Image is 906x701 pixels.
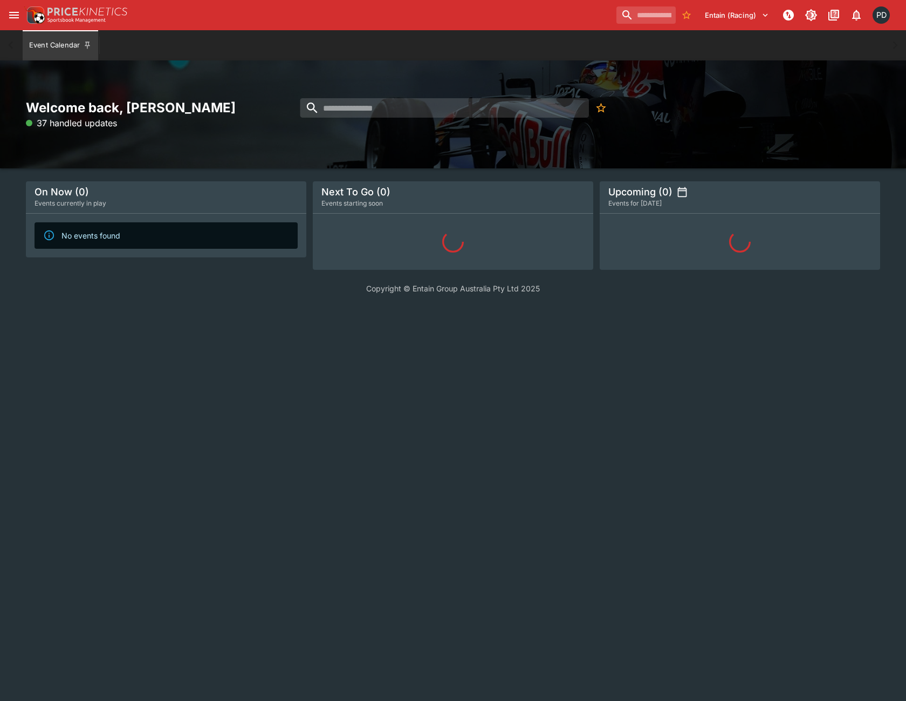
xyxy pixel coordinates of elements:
[24,4,45,26] img: PriceKinetics Logo
[300,98,588,118] input: search
[4,5,24,25] button: open drawer
[591,98,610,118] button: No Bookmarks
[321,198,383,209] span: Events starting soon
[678,6,695,24] button: No Bookmarks
[677,187,688,198] button: settings
[698,6,775,24] button: Select Tenant
[61,226,120,246] div: No events found
[824,5,843,25] button: Documentation
[35,186,89,198] h5: On Now (0)
[608,198,662,209] span: Events for [DATE]
[47,8,127,16] img: PriceKinetics
[847,5,866,25] button: Notifications
[23,30,98,60] button: Event Calendar
[873,6,890,24] div: Paul Dicioccio
[779,5,798,25] button: NOT Connected to PK
[35,198,106,209] span: Events currently in play
[608,186,672,198] h5: Upcoming (0)
[869,3,893,27] button: Paul Dicioccio
[616,6,676,24] input: search
[321,186,390,198] h5: Next To Go (0)
[47,18,106,23] img: Sportsbook Management
[26,117,117,130] p: 37 handled updates
[801,5,821,25] button: Toggle light/dark mode
[26,99,306,116] h2: Welcome back, [PERSON_NAME]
